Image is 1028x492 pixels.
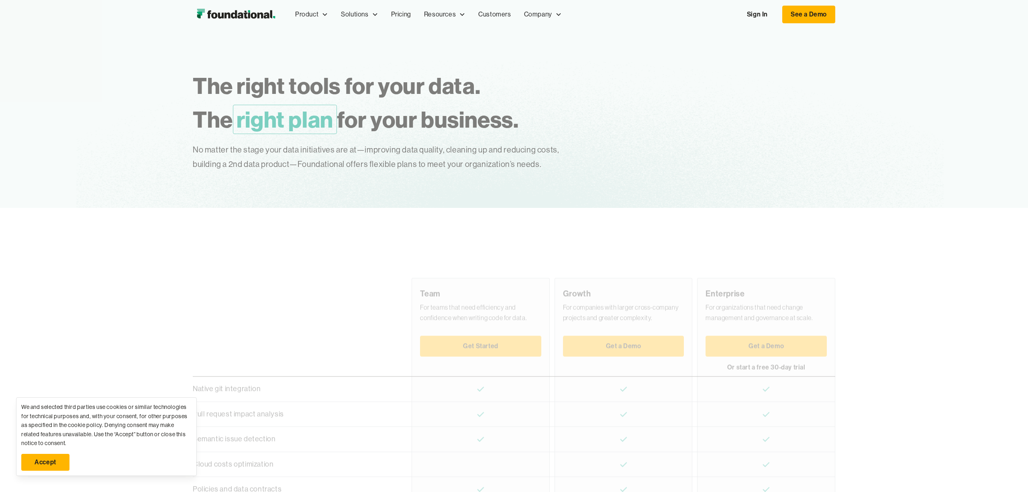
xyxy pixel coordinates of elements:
[335,1,384,28] div: Solutions
[193,69,632,136] h1: The right tools for your data. The for your business.
[385,1,418,28] a: Pricing
[619,409,628,419] img: Check Icon
[619,384,628,394] img: Check Icon
[424,9,456,20] div: Resources
[193,383,397,395] div: Native git integration
[21,403,192,447] div: We and selected third parties use cookies or similar technologies for technical purposes and, wit...
[518,1,568,28] div: Company
[761,459,771,469] img: Check Icon
[418,1,472,28] div: Resources
[706,357,827,377] a: Or start a free 30-day trial
[563,288,684,299] div: Growth
[706,303,827,323] div: For organizations that need change management and governance at scale.
[782,6,835,23] a: See a Demo
[193,143,604,172] p: No matter the stage your data initiatives are at—improving data quality, cleaning up and reducing...
[289,1,335,28] div: Product
[619,459,628,469] img: Check Icon
[761,409,771,419] img: Check Icon
[295,9,318,20] div: Product
[761,384,771,394] img: Check Icon
[739,6,776,23] a: Sign In
[761,435,771,444] img: Check Icon
[193,433,397,445] div: Semantic issue detection
[563,303,684,323] div: For companies with larger cross-company projects and greater complexity.
[476,384,485,394] img: Check Icon
[476,435,485,444] img: Check Icon
[341,9,368,20] div: Solutions
[563,336,684,357] a: Get a Demo
[420,288,541,299] div: Team
[21,454,69,471] a: Accept
[193,408,397,420] div: Pull request impact analysis
[472,1,517,28] a: Customers
[420,303,541,323] div: For teams that need efficiency and confidence when writing code for data.
[193,6,279,22] img: Foundational Logo
[193,459,397,471] div: Cloud costs optimization
[706,336,827,357] a: Get a Demo
[420,336,541,357] a: Get Started
[619,435,628,444] img: Check Icon
[233,105,337,134] span: right plan
[193,6,279,22] a: home
[476,409,485,419] img: Check Icon
[524,9,552,20] div: Company
[706,288,827,299] div: Enterprise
